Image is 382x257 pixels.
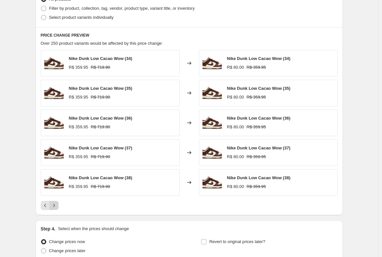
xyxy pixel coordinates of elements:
div: R$ 359.95 [69,183,88,190]
div: R$ 80.00 [227,154,244,160]
span: Select product variants individually [49,15,114,20]
img: Nike-Dunk-Low-Cacao-Wow-Womens-Product_80x.webp [44,83,64,103]
img: Nike-Dunk-Low-Cacao-Wow-Womens-Product_80x.webp [202,53,222,73]
img: Nike-Dunk-Low-Cacao-Wow-Womens-Product_80x.webp [202,143,222,162]
button: Previous [41,201,50,210]
span: Nike Dunk Low Cacao Wow (38) [69,175,132,180]
span: Nike Dunk Low Cacao Wow (36) [227,116,290,121]
span: Nike Dunk Low Cacao Wow (34) [227,56,290,61]
nav: Pagination [41,201,59,210]
strike: R$ 359.95 [246,154,266,160]
div: R$ 359.95 [69,94,88,100]
strike: R$ 719.90 [91,183,110,190]
strike: R$ 359.95 [246,124,266,130]
div: R$ 359.95 [69,124,88,130]
img: Nike-Dunk-Low-Cacao-Wow-Womens-Product_80x.webp [202,113,222,133]
div: R$ 80.00 [227,124,244,130]
div: R$ 359.95 [69,154,88,160]
strike: R$ 359.95 [246,94,266,100]
strike: R$ 719.90 [91,64,110,71]
img: Nike-Dunk-Low-Cacao-Wow-Womens-Product_80x.webp [44,143,64,162]
img: Nike-Dunk-Low-Cacao-Wow-Womens-Product_80x.webp [44,53,64,73]
span: Nike Dunk Low Cacao Wow (38) [227,175,290,180]
div: R$ 359.95 [69,64,88,71]
strike: R$ 359.95 [246,183,266,190]
strike: R$ 719.90 [91,154,110,160]
img: Nike-Dunk-Low-Cacao-Wow-Womens-Product_80x.webp [44,113,64,133]
div: R$ 80.00 [227,183,244,190]
span: Change prices now [49,239,85,244]
div: R$ 80.00 [227,64,244,71]
span: Change prices later [49,248,86,253]
span: Nike Dunk Low Cacao Wow (35) [69,86,132,91]
p: Select when the prices should change [58,226,129,232]
span: Filter by product, collection, tag, vendor, product type, variant title, or inventory [49,6,195,11]
span: Nike Dunk Low Cacao Wow (36) [69,116,132,121]
span: Revert to original prices later? [209,239,265,244]
div: R$ 80.00 [227,94,244,100]
h6: PRICE CHANGE PREVIEW [41,33,338,38]
span: Over 250 product variants would be affected by this price change: [41,41,163,46]
img: Nike-Dunk-Low-Cacao-Wow-Womens-Product_80x.webp [44,173,64,192]
h2: Step 4. [41,226,56,232]
img: Nike-Dunk-Low-Cacao-Wow-Womens-Product_80x.webp [202,83,222,103]
span: Nike Dunk Low Cacao Wow (34) [69,56,132,61]
img: Nike-Dunk-Low-Cacao-Wow-Womens-Product_80x.webp [202,173,222,192]
strike: R$ 719.90 [91,94,110,100]
span: Nike Dunk Low Cacao Wow (35) [227,86,290,91]
span: Nike Dunk Low Cacao Wow (37) [227,146,290,150]
button: Next [49,201,59,210]
strike: R$ 359.95 [246,64,266,71]
strike: R$ 719.90 [91,124,110,130]
span: Nike Dunk Low Cacao Wow (37) [69,146,132,150]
